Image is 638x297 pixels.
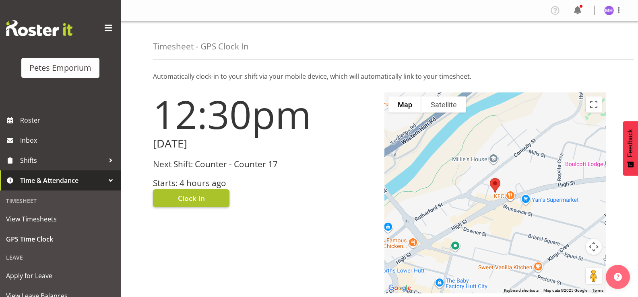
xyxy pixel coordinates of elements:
[586,96,602,113] button: Toggle fullscreen view
[153,160,375,169] h3: Next Shift: Counter - Counter 17
[592,288,603,293] a: Terms (opens in new tab)
[29,62,91,74] div: Petes Emporium
[2,209,119,229] a: View Timesheets
[2,193,119,209] div: Timesheet
[153,189,229,207] button: Clock In
[2,229,119,249] a: GPS Time Clock
[6,20,72,36] img: Rosterit website logo
[604,6,614,15] img: mackenzie-halford4471.jpg
[614,273,622,281] img: help-xxl-2.png
[623,121,638,176] button: Feedback - Show survey
[20,174,105,186] span: Time & Attendance
[153,137,375,150] h2: [DATE]
[388,96,421,113] button: Show street map
[543,288,587,293] span: Map data ©2025 Google
[20,154,105,166] span: Shifts
[20,114,117,126] span: Roster
[386,283,413,293] a: Open this area in Google Maps (opens a new window)
[586,239,602,255] button: Map camera controls
[153,72,606,81] p: Automatically clock-in to your shift via your mobile device, which will automatically link to you...
[6,233,115,245] span: GPS Time Clock
[178,193,205,203] span: Clock In
[2,249,119,266] div: Leave
[20,134,117,146] span: Inbox
[386,283,413,293] img: Google
[627,129,634,157] span: Feedback
[153,178,375,188] h3: Starts: 4 hours ago
[2,266,119,286] a: Apply for Leave
[504,288,539,293] button: Keyboard shortcuts
[6,213,115,225] span: View Timesheets
[6,270,115,282] span: Apply for Leave
[421,96,466,113] button: Show satellite imagery
[153,92,375,136] h1: 12:30pm
[153,42,249,51] h4: Timesheet - GPS Clock In
[586,268,602,284] button: Drag Pegman onto the map to open Street View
